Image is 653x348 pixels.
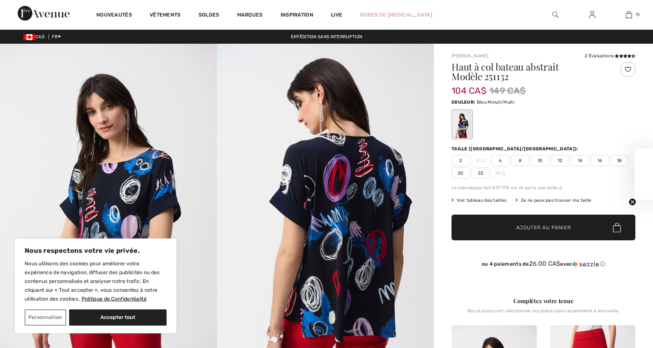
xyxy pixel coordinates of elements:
[18,6,70,21] img: 1ère Avenue
[52,34,61,39] span: FR
[25,309,66,326] button: Personnaliser
[529,260,560,267] span: 26.00 CA$
[491,168,510,179] span: 24
[515,197,592,204] div: Je ne peux pas trouver ma taille
[452,100,475,105] span: Couleur:
[25,259,167,304] p: Nous utilisons des cookies pour améliorer votre expérience de navigation, diffuser des publicités...
[585,53,635,59] div: 2 Évaluations
[572,261,599,268] img: Sezzle
[589,10,595,19] img: Mes infos
[571,155,589,166] span: 14
[491,155,510,166] span: 6
[69,309,167,326] button: Accepter tout
[452,168,470,179] span: 20
[552,10,559,19] img: recherche
[626,10,632,19] img: Mon panier
[452,78,486,96] span: 104 CA$
[452,260,635,268] div: ou 4 paiements de avec
[81,295,147,302] a: Politique de Confidentialité
[452,308,635,319] div: Nos stylistes ont sélectionné ces pièces qui s'assemblent à merveille.
[96,12,132,19] a: Nouveautés
[610,155,629,166] span: 18
[613,223,621,232] img: Bag.svg
[511,155,529,166] span: 8
[331,11,342,19] a: Live
[452,215,635,240] button: Ajouter au panier
[531,155,549,166] span: 10
[452,260,635,270] div: ou 4 paiements de26.00 CA$avecSezzle Cliquez pour en savoir plus sur Sezzle
[237,12,263,19] a: Marques
[551,155,569,166] span: 12
[590,155,609,166] span: 16
[452,53,488,58] a: [PERSON_NAME]
[15,238,176,333] div: Nous respectons votre vie privée.
[611,10,647,19] a: 11
[150,12,181,19] a: Vêtements
[452,184,635,191] div: Le mannequin fait 5'9"/175 cm et porte une taille 6.
[502,171,506,175] img: ring-m.svg
[24,34,35,40] img: Canadian Dollar
[360,11,432,19] a: Robes de [MEDICAL_DATA]
[24,34,47,39] span: CAD
[477,100,514,105] span: Bleu Minuit/Multi
[281,12,313,19] span: Inspiration
[635,148,653,200] div: Close teaser
[471,168,490,179] span: 22
[452,62,605,81] h1: Haut à col bateau abstrait Modèle 251132
[471,155,490,166] span: 4
[516,224,571,232] span: Ajouter au panier
[453,111,472,138] div: Bleu Minuit/Multi
[452,155,470,166] span: 2
[481,159,485,162] img: ring-m.svg
[452,297,635,305] div: Complétez votre tenue
[25,246,167,255] p: Nous respectons votre vie privée.
[452,146,580,152] div: Taille ([GEOGRAPHIC_DATA]/[GEOGRAPHIC_DATA]):
[583,10,601,19] a: Se connecter
[199,12,220,19] a: Soldes
[629,198,636,205] button: Close teaser
[452,197,507,204] span: Voir tableau des tailles
[636,11,640,18] span: 11
[489,84,525,97] span: 149 CA$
